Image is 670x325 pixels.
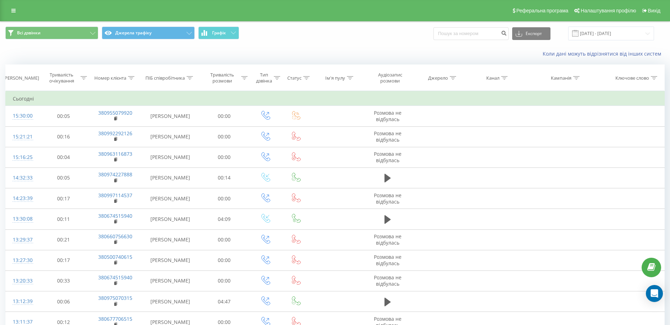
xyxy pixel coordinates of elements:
[199,250,249,270] td: 00:00
[38,106,89,126] td: 00:05
[615,75,649,81] div: Ключове слово
[142,229,199,250] td: [PERSON_NAME]
[98,315,132,322] a: 380677706515
[98,150,132,157] a: 380963116873
[38,126,89,147] td: 00:16
[13,233,31,247] div: 13:29:37
[142,270,199,291] td: [PERSON_NAME]
[370,72,411,84] div: Аудіозапис розмови
[98,109,132,116] a: 380955079920
[94,75,126,81] div: Номер клієнта
[199,167,249,188] td: 00:14
[98,274,132,281] a: 380674515940
[256,72,272,84] div: Тип дзвінка
[38,250,89,270] td: 00:17
[325,75,345,81] div: Ім'я пулу
[374,150,402,164] span: Розмова не відбулась
[142,291,199,312] td: [PERSON_NAME]
[199,229,249,250] td: 00:00
[13,130,31,144] div: 15:21:21
[142,209,199,229] td: [PERSON_NAME]
[98,130,132,137] a: 380992292126
[199,270,249,291] td: 00:00
[199,188,249,209] td: 00:00
[198,27,239,39] button: Графік
[205,72,239,84] div: Тривалість розмови
[142,250,199,270] td: [PERSON_NAME]
[648,8,660,13] span: Вихід
[433,27,509,40] input: Пошук за номером
[374,274,402,287] span: Розмова не відбулась
[38,229,89,250] td: 00:21
[98,171,132,178] a: 380974227888
[13,192,31,205] div: 14:23:39
[98,233,132,240] a: 380660756630
[13,109,31,123] div: 15:30:00
[13,274,31,288] div: 13:20:33
[374,253,402,267] span: Розмова не відбулась
[13,150,31,164] div: 15:16:25
[374,130,402,143] span: Розмова не відбулась
[374,109,402,122] span: Розмова не відбулась
[581,8,636,13] span: Налаштування профілю
[142,147,199,167] td: [PERSON_NAME]
[199,209,249,229] td: 04:09
[17,30,40,36] span: Всі дзвінки
[142,188,199,209] td: [PERSON_NAME]
[44,72,79,84] div: Тривалість очікування
[98,192,132,199] a: 380997114537
[199,126,249,147] td: 00:00
[486,75,499,81] div: Канал
[142,106,199,126] td: [PERSON_NAME]
[142,126,199,147] td: [PERSON_NAME]
[13,295,31,308] div: 13:12:39
[551,75,571,81] div: Кампанія
[38,167,89,188] td: 00:05
[543,50,665,57] a: Коли дані можуть відрізнятися вiд інших систем
[512,27,550,40] button: Експорт
[287,75,301,81] div: Статус
[6,92,665,106] td: Сьогодні
[374,192,402,205] span: Розмова не відбулась
[5,27,98,39] button: Всі дзвінки
[102,27,195,39] button: Джерела трафіку
[13,171,31,185] div: 14:32:33
[13,212,31,226] div: 13:30:08
[38,209,89,229] td: 00:11
[428,75,448,81] div: Джерело
[98,212,132,219] a: 380674515940
[199,291,249,312] td: 04:47
[13,253,31,267] div: 13:27:30
[38,291,89,312] td: 00:06
[374,233,402,246] span: Розмова не відбулась
[38,270,89,291] td: 00:33
[3,75,39,81] div: [PERSON_NAME]
[199,147,249,167] td: 00:00
[38,147,89,167] td: 00:04
[98,253,132,260] a: 380500740615
[98,295,132,301] a: 380975070315
[142,167,199,188] td: [PERSON_NAME]
[516,8,569,13] span: Реферальна програма
[145,75,185,81] div: ПІБ співробітника
[38,188,89,209] td: 00:17
[199,106,249,126] td: 00:00
[646,285,663,302] div: Open Intercom Messenger
[212,30,226,35] span: Графік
